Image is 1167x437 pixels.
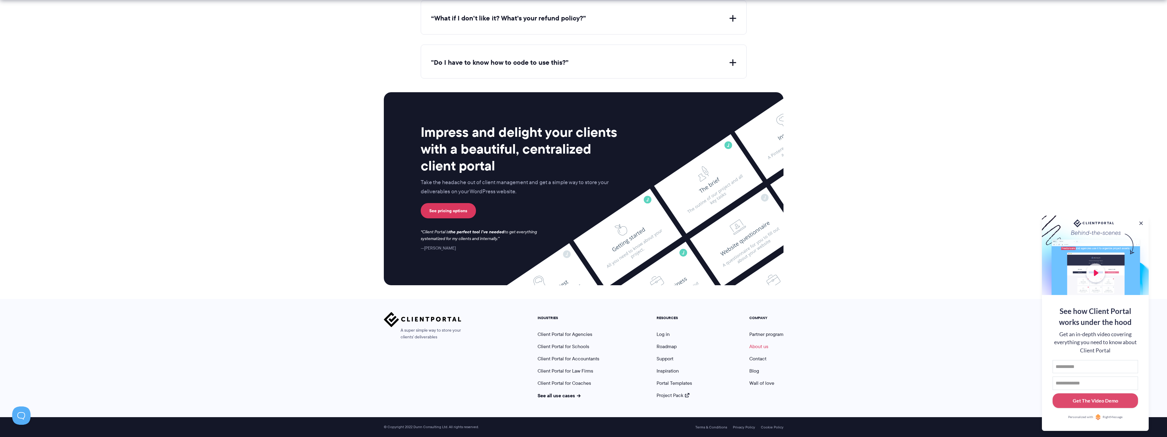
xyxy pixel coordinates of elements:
p: Client Portal is to get everything systematized for my clients and internally. [421,229,545,242]
a: Project Pack [657,392,690,399]
h2: Impress and delight your clients with a beautiful, centralized client portal [421,124,621,174]
a: Client Portal for Law Firms [538,367,593,374]
span: RightMessage [1103,415,1122,420]
a: Blog [749,367,759,374]
a: Inspiration [657,367,679,374]
h5: COMPANY [749,316,783,320]
a: See all use cases [538,392,581,399]
a: Support [657,355,673,362]
button: “What if I don’t like it? What’s your refund policy?” [431,14,736,23]
a: Client Portal for Schools [538,343,589,350]
h5: INDUSTRIES [538,316,599,320]
h5: RESOURCES [657,316,692,320]
a: Log in [657,331,670,338]
a: Cookie Policy [761,425,783,429]
div: See how Client Portal works under the hood [1053,306,1138,328]
a: Portal Templates [657,380,692,387]
p: Take the headache out of client management and get a simple way to store your deliverables on you... [421,178,621,196]
button: "Do I have to know how to code to use this?” [431,58,736,67]
a: Client Portal for Agencies [538,331,592,338]
a: Wall of love [749,380,774,387]
div: Get an in-depth video covering everything you need to know about Client Portal [1053,330,1138,355]
a: Contact [749,355,766,362]
a: Terms & Conditions [695,425,727,429]
a: About us [749,343,768,350]
button: Get The Video Demo [1053,393,1138,408]
a: Personalized withRightMessage [1053,414,1138,420]
a: See pricing options [421,203,476,218]
span: © Copyright 2022 Dunn Consulting Ltd. All rights reserved. [381,425,482,429]
div: Get The Video Demo [1073,397,1118,404]
span: A super simple way to store your clients' deliverables [384,327,461,340]
cite: [PERSON_NAME] [421,245,456,251]
strong: the perfect tool I've needed [449,228,504,235]
iframe: Toggle Customer Support [12,406,31,425]
a: Partner program [749,331,783,338]
span: Personalized with [1068,415,1093,420]
a: Privacy Policy [733,425,755,429]
a: Client Portal for Coaches [538,380,591,387]
img: Personalized with RightMessage [1095,414,1101,420]
a: Roadmap [657,343,677,350]
a: Client Portal for Accountants [538,355,599,362]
